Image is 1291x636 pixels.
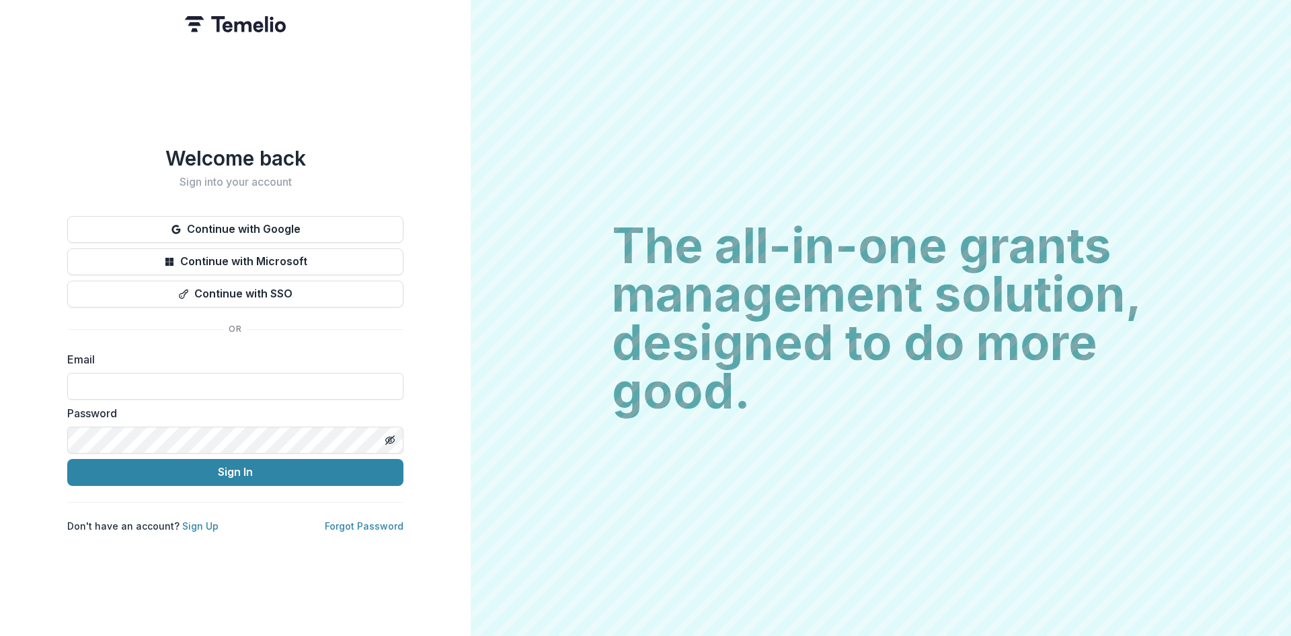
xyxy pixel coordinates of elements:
img: Temelio [185,16,286,32]
label: Password [67,405,395,421]
button: Continue with Google [67,216,403,243]
button: Toggle password visibility [379,429,401,451]
h1: Welcome back [67,146,403,170]
h2: Sign into your account [67,176,403,188]
a: Forgot Password [325,520,403,532]
label: Email [67,351,395,367]
button: Sign In [67,459,403,486]
p: Don't have an account? [67,519,219,533]
a: Sign Up [182,520,219,532]
button: Continue with Microsoft [67,248,403,275]
button: Continue with SSO [67,281,403,308]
